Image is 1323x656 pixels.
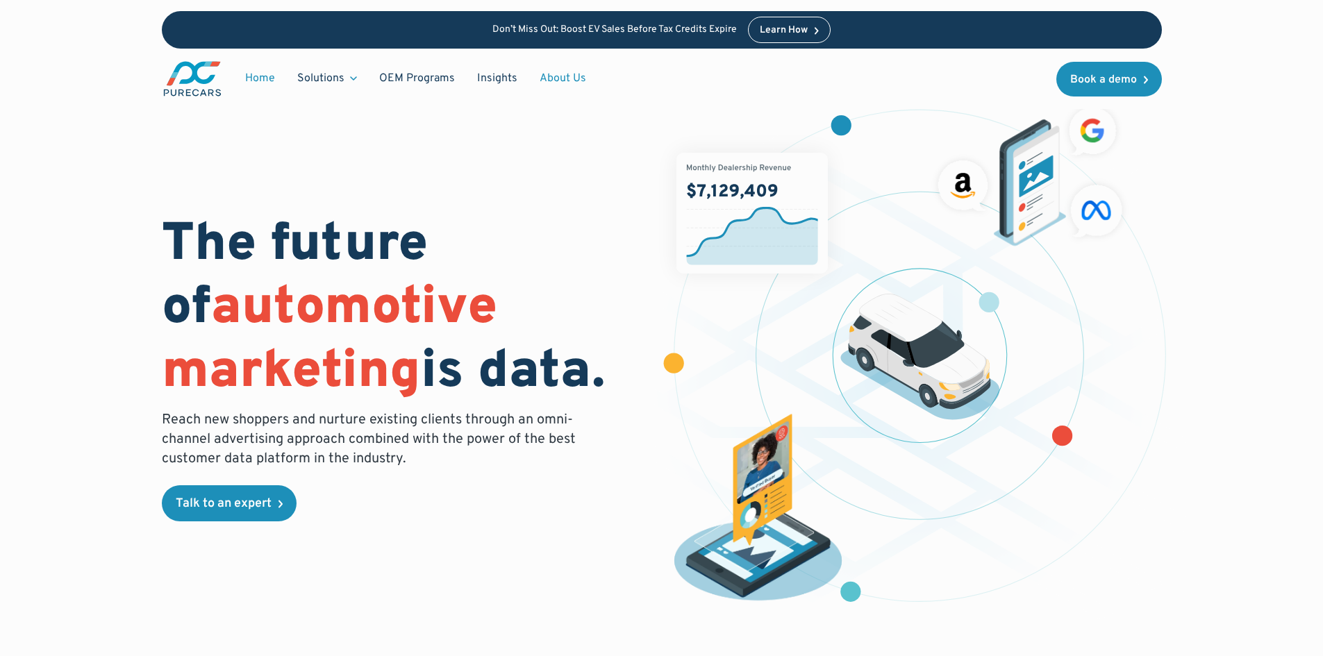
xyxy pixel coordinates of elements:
[286,65,368,92] div: Solutions
[368,65,466,92] a: OEM Programs
[760,26,808,35] div: Learn How
[162,485,297,521] a: Talk to an expert
[529,65,597,92] a: About Us
[162,60,223,98] img: purecars logo
[176,498,272,510] div: Talk to an expert
[1056,62,1162,96] a: Book a demo
[840,294,1000,420] img: illustration of a vehicle
[748,17,831,43] a: Learn How
[661,414,854,607] img: persona of a buyer
[297,71,344,86] div: Solutions
[234,65,286,92] a: Home
[931,100,1130,246] img: ads on social media and advertising partners
[1070,74,1137,85] div: Book a demo
[162,410,584,469] p: Reach new shoppers and nurture existing clients through an omni-channel advertising approach comb...
[162,215,645,405] h1: The future of is data.
[492,24,737,36] p: Don’t Miss Out: Boost EV Sales Before Tax Credits Expire
[676,153,828,274] img: chart showing monthly dealership revenue of $7m
[466,65,529,92] a: Insights
[162,276,497,405] span: automotive marketing
[162,60,223,98] a: main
